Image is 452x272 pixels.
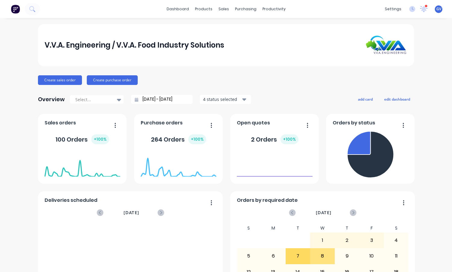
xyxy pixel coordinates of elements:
[151,134,206,144] div: 264 Orders
[384,233,408,248] div: 4
[286,249,310,264] div: 7
[359,249,384,264] div: 10
[359,224,384,233] div: F
[354,95,377,103] button: add card
[38,75,82,85] button: Create sales order
[310,224,335,233] div: W
[335,224,359,233] div: T
[237,249,261,264] div: 5
[251,134,298,144] div: 2 Orders
[55,134,109,144] div: 100 Orders
[335,233,359,248] div: 2
[335,249,359,264] div: 9
[310,249,334,264] div: 8
[382,5,404,14] div: settings
[11,5,20,14] img: Factory
[45,197,97,204] span: Deliveries scheduled
[436,6,441,12] span: GV
[192,5,215,14] div: products
[203,96,241,102] div: 4 status selected
[87,75,138,85] button: Create purchase order
[91,134,109,144] div: + 100 %
[316,209,331,216] span: [DATE]
[237,197,298,204] span: Orders by required date
[124,209,139,216] span: [DATE]
[232,5,259,14] div: purchasing
[261,224,286,233] div: M
[384,249,408,264] div: 11
[281,134,298,144] div: + 100 %
[310,233,334,248] div: 1
[215,5,232,14] div: sales
[45,39,224,51] div: V.V.A. Engineering / V.V.A. Food Industry Solutions
[45,119,76,127] span: Sales orders
[365,36,407,55] img: V.V.A. Engineering / V.V.A. Food Industry Solutions
[384,224,409,233] div: S
[164,5,192,14] a: dashboard
[359,233,384,248] div: 3
[200,95,251,104] button: 4 status selected
[237,224,261,233] div: S
[380,95,414,103] button: edit dashboard
[141,119,183,127] span: Purchase orders
[333,119,375,127] span: Orders by status
[237,119,270,127] span: Open quotes
[261,249,285,264] div: 6
[188,134,206,144] div: + 100 %
[259,5,289,14] div: productivity
[38,93,65,105] div: Overview
[286,224,310,233] div: T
